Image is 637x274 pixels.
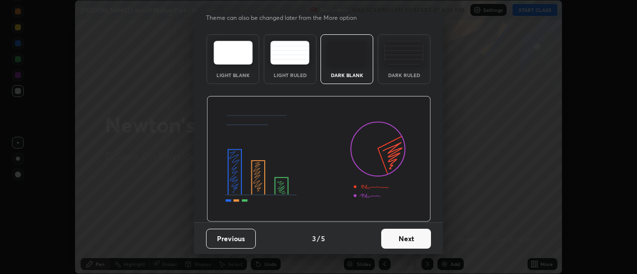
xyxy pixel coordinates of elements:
button: Next [381,229,431,249]
button: Previous [206,229,256,249]
p: Theme can also be changed later from the More option [206,13,367,22]
div: Light Ruled [270,73,310,78]
div: Dark Ruled [384,73,424,78]
h4: 3 [312,233,316,244]
img: lightRuledTheme.5fabf969.svg [270,41,310,65]
img: darkThemeBanner.d06ce4a2.svg [207,96,431,222]
h4: 5 [321,233,325,244]
div: Dark Blank [327,73,367,78]
img: darkTheme.f0cc69e5.svg [327,41,367,65]
img: lightTheme.e5ed3b09.svg [213,41,253,65]
h4: / [317,233,320,244]
div: Light Blank [213,73,253,78]
img: darkRuledTheme.de295e13.svg [384,41,424,65]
